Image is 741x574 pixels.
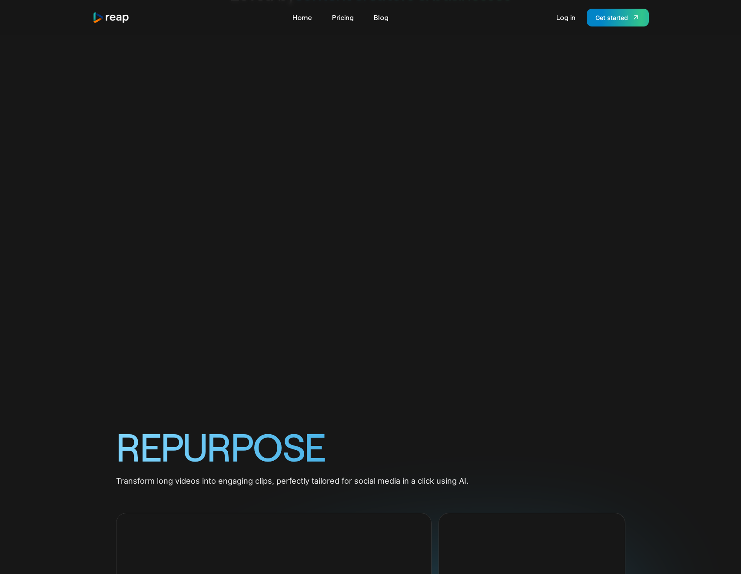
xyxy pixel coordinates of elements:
[93,12,130,23] a: home
[587,9,649,26] a: Get started
[116,421,625,472] h1: REPURPOSE
[369,10,393,24] a: Blog
[116,475,469,487] p: Transform long videos into engaging clips, perfectly tailored for social media in a click using AI.
[93,12,130,23] img: reap logo
[552,10,580,24] a: Log in
[595,13,628,22] div: Get started
[288,10,316,24] a: Home
[328,10,358,24] a: Pricing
